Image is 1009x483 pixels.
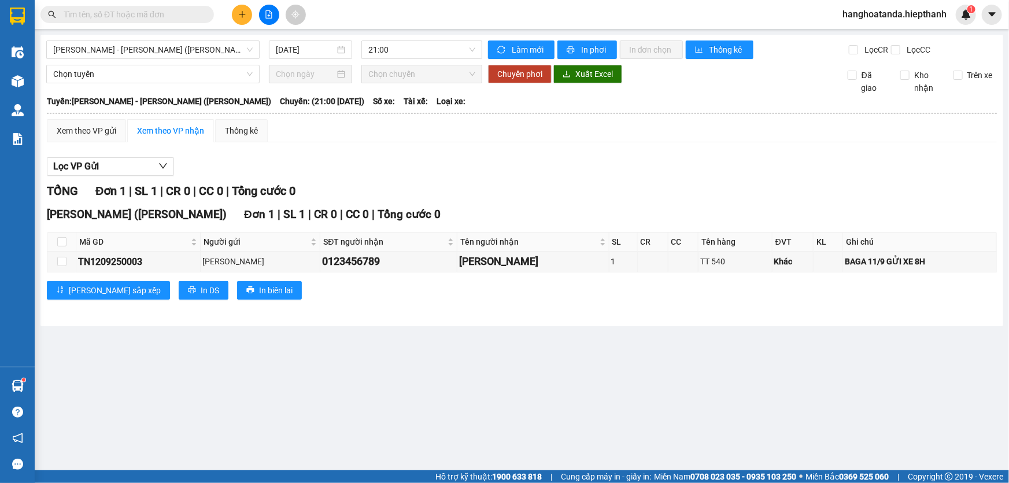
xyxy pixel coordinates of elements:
input: Chọn ngày [276,68,335,80]
img: icon-new-feature [961,9,971,20]
button: syncLàm mới [488,40,555,59]
span: Trên xe [963,69,997,82]
span: aim [291,10,300,19]
span: Mã GD [79,235,189,248]
span: Tổng cước 0 [378,208,441,221]
input: 12/09/2025 [276,43,335,56]
span: | [897,470,899,483]
span: Đơn 1 [244,208,275,221]
button: aim [286,5,306,25]
span: Chọn chuyến [368,65,475,83]
th: SL [609,233,638,252]
img: warehouse-icon [12,104,24,116]
span: Tên người nhận [460,235,597,248]
span: CC 0 [346,208,369,221]
img: warehouse-icon [12,46,24,58]
th: Ghi chú [843,233,997,252]
span: SĐT người nhận [323,235,445,248]
span: | [193,184,196,198]
span: caret-down [987,9,997,20]
td: 0123456789 [320,252,457,272]
button: file-add [259,5,279,25]
div: Xem theo VP nhận [137,124,204,137]
span: SL 1 [135,184,157,198]
span: question-circle [12,407,23,418]
span: ⚪️ [799,474,803,479]
span: sort-ascending [56,286,64,295]
sup: 1 [967,5,975,13]
img: warehouse-icon [12,75,24,87]
div: Khác [774,255,811,268]
span: | [278,208,280,221]
div: Thống kê [225,124,258,137]
th: CC [668,233,699,252]
span: [PERSON_NAME] ([PERSON_NAME]) [47,208,227,221]
span: printer [188,286,196,295]
button: bar-chartThống kê [686,40,753,59]
div: TT 540 [700,255,770,268]
td: TN1209250003 [76,252,201,272]
span: TỔNG [47,184,78,198]
span: | [308,208,311,221]
button: printerIn biên lai [237,281,302,300]
span: | [160,184,163,198]
img: logo-vxr [10,8,25,25]
span: notification [12,433,23,444]
span: Người gửi [204,235,309,248]
span: Miền Nam [654,470,796,483]
span: Tổng cước 0 [232,184,295,198]
span: | [372,208,375,221]
button: printerIn DS [179,281,228,300]
input: Tìm tên, số ĐT hoặc mã đơn [64,8,200,21]
span: hanghoatanda.hiepthanh [833,7,956,21]
span: CC 0 [199,184,223,198]
button: plus [232,5,252,25]
div: [PERSON_NAME] [459,253,607,270]
span: Cung cấp máy in - giấy in: [561,470,651,483]
span: Hồ Chí Minh - Tân Châu (TIỀN) [53,41,253,58]
sup: 1 [22,378,25,382]
span: Chuyến: (21:00 [DATE]) [280,95,364,108]
span: Đơn 1 [95,184,126,198]
span: 1 [969,5,973,13]
span: bar-chart [695,46,705,55]
th: Tên hàng [698,233,772,252]
button: sort-ascending[PERSON_NAME] sắp xếp [47,281,170,300]
span: Hỗ trợ kỹ thuật: [435,470,542,483]
span: download [563,70,571,79]
div: 1 [611,255,635,268]
button: printerIn phơi [557,40,617,59]
span: Kho nhận [910,69,944,94]
td: CHỊ PHƯƠNG [457,252,609,272]
span: SL 1 [283,208,305,221]
th: ĐVT [773,233,814,252]
span: plus [238,10,246,19]
th: CR [638,233,668,252]
button: Lọc VP Gửi [47,157,174,176]
span: Loại xe: [437,95,465,108]
span: down [158,161,168,171]
span: Làm mới [512,43,545,56]
span: message [12,459,23,470]
span: Thống kê [709,43,744,56]
div: Xem theo VP gửi [57,124,116,137]
span: | [129,184,132,198]
span: Xuất Excel [575,68,613,80]
span: Miền Bắc [805,470,889,483]
div: [PERSON_NAME] [202,255,319,268]
strong: 1900 633 818 [492,472,542,481]
span: In biên lai [259,284,293,297]
div: 0123456789 [322,253,455,270]
strong: 0369 525 060 [839,472,889,481]
button: caret-down [982,5,1002,25]
span: | [550,470,552,483]
span: printer [567,46,576,55]
span: Lọc CR [860,43,890,56]
b: Tuyến: [PERSON_NAME] - [PERSON_NAME] ([PERSON_NAME]) [47,97,271,106]
span: printer [246,286,254,295]
button: Chuyển phơi [488,65,552,83]
span: Lọc CC [902,43,932,56]
span: CR 0 [314,208,337,221]
span: copyright [945,473,953,481]
span: Chọn tuyến [53,65,253,83]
